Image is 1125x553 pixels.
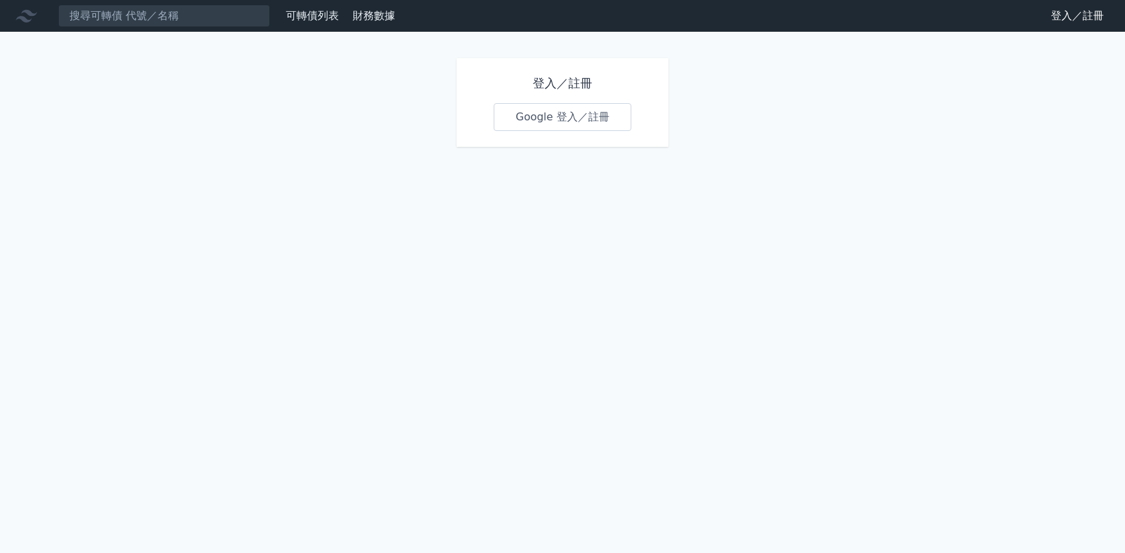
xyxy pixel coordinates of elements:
a: 財務數據 [353,9,395,22]
a: 可轉債列表 [286,9,339,22]
input: 搜尋可轉債 代號／名稱 [58,5,270,27]
h1: 登入／註冊 [494,74,631,93]
a: Google 登入／註冊 [494,103,631,131]
a: 登入／註冊 [1040,5,1114,26]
